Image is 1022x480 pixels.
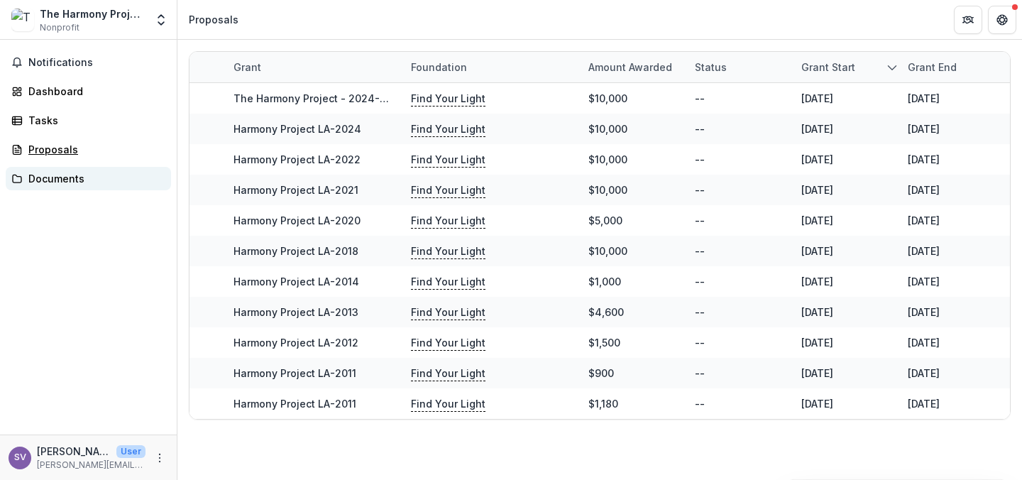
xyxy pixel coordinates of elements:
[801,91,833,106] div: [DATE]
[686,52,793,82] div: Status
[695,213,705,228] div: --
[189,12,238,27] div: Proposals
[908,152,940,167] div: [DATE]
[411,274,485,290] p: Find Your Light
[402,52,580,82] div: Foundation
[588,305,624,320] div: $4,600
[411,91,485,107] p: Find Your Light
[695,182,705,197] div: --
[6,51,171,74] button: Notifications
[6,138,171,161] a: Proposals
[588,244,627,258] div: $10,000
[40,6,145,21] div: The Harmony Project
[6,167,171,190] a: Documents
[411,121,485,137] p: Find Your Light
[801,274,833,289] div: [DATE]
[695,244,705,258] div: --
[908,274,940,289] div: [DATE]
[908,335,940,350] div: [DATE]
[695,335,705,350] div: --
[793,60,864,75] div: Grant start
[233,306,358,318] a: Harmony Project LA-2013
[899,60,965,75] div: Grant end
[233,398,356,410] a: Harmony Project LA-2011
[233,367,356,379] a: Harmony Project LA-2011
[695,366,705,381] div: --
[908,213,940,228] div: [DATE]
[801,152,833,167] div: [DATE]
[588,366,614,381] div: $900
[411,305,485,320] p: Find Your Light
[580,60,681,75] div: Amount awarded
[116,445,145,458] p: User
[695,396,705,411] div: --
[588,396,618,411] div: $1,180
[233,214,361,227] a: Harmony Project LA-2020
[580,52,686,82] div: Amount awarded
[695,305,705,320] div: --
[6,109,171,132] a: Tasks
[695,91,705,106] div: --
[233,276,359,288] a: Harmony Project LA-2014
[411,366,485,381] p: Find Your Light
[411,335,485,351] p: Find Your Light
[37,444,111,459] p: [PERSON_NAME]
[588,274,621,289] div: $1,000
[28,57,165,69] span: Notifications
[225,52,402,82] div: Grant
[6,80,171,103] a: Dashboard
[801,213,833,228] div: [DATE]
[411,396,485,412] p: Find Your Light
[411,244,485,259] p: Find Your Light
[588,182,627,197] div: $10,000
[411,152,485,168] p: Find Your Light
[793,52,899,82] div: Grant start
[908,91,940,106] div: [DATE]
[411,213,485,229] p: Find Your Light
[908,366,940,381] div: [DATE]
[695,274,705,289] div: --
[225,60,270,75] div: Grant
[411,182,485,198] p: Find Your Light
[588,335,620,350] div: $1,500
[801,305,833,320] div: [DATE]
[14,453,26,462] div: Sam Vasquez
[151,6,171,34] button: Open entity switcher
[801,335,833,350] div: [DATE]
[899,52,1006,82] div: Grant end
[233,184,358,196] a: Harmony Project LA-2021
[908,182,940,197] div: [DATE]
[28,142,160,157] div: Proposals
[183,9,244,30] nav: breadcrumb
[588,121,627,136] div: $10,000
[233,123,361,135] a: Harmony Project LA-2024
[801,396,833,411] div: [DATE]
[908,396,940,411] div: [DATE]
[28,84,160,99] div: Dashboard
[233,337,358,349] a: Harmony Project LA-2012
[588,213,622,228] div: $5,000
[801,182,833,197] div: [DATE]
[908,244,940,258] div: [DATE]
[233,245,358,257] a: Harmony Project LA-2018
[954,6,982,34] button: Partners
[686,60,735,75] div: Status
[988,6,1016,34] button: Get Help
[28,171,160,186] div: Documents
[588,91,627,106] div: $10,000
[908,305,940,320] div: [DATE]
[588,152,627,167] div: $10,000
[28,113,160,128] div: Tasks
[695,152,705,167] div: --
[37,459,145,471] p: [PERSON_NAME][EMAIL_ADDRESS][DOMAIN_NAME]
[11,9,34,31] img: The Harmony Project
[886,62,898,73] svg: sorted descending
[233,153,361,165] a: Harmony Project LA-2022
[801,366,833,381] div: [DATE]
[908,121,940,136] div: [DATE]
